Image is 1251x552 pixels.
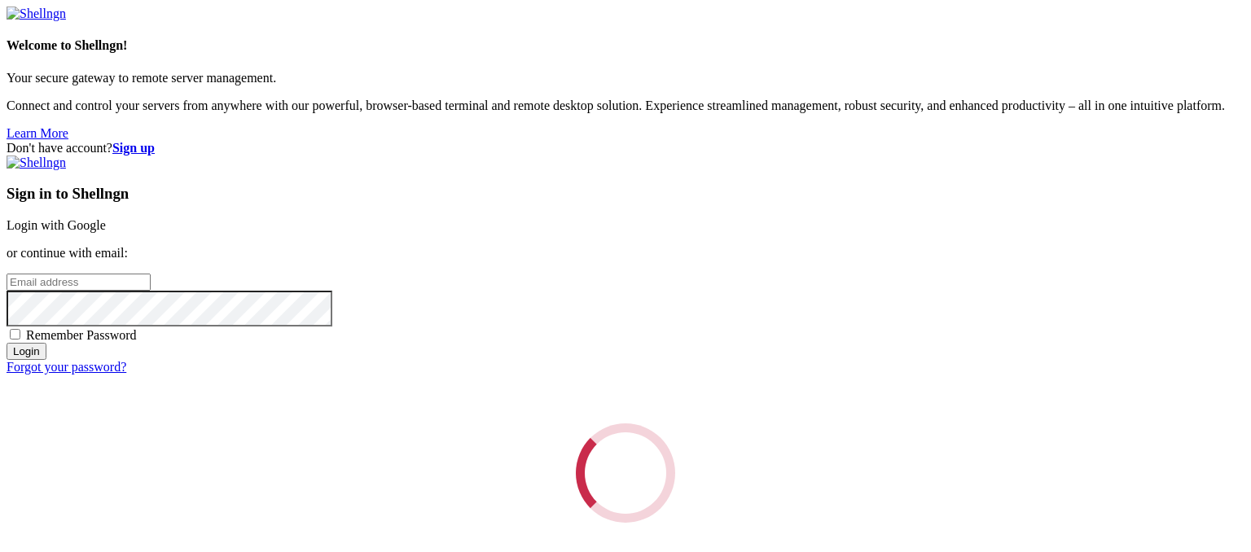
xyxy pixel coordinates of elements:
div: Don't have account? [7,141,1244,156]
p: Your secure gateway to remote server management. [7,71,1244,85]
input: Login [7,343,46,360]
div: Loading... [555,403,696,543]
img: Shellngn [7,156,66,170]
p: Connect and control your servers from anywhere with our powerful, browser-based terminal and remo... [7,99,1244,113]
img: Shellngn [7,7,66,21]
span: Remember Password [26,328,137,342]
a: Forgot your password? [7,360,126,374]
h4: Welcome to Shellngn! [7,38,1244,53]
h3: Sign in to Shellngn [7,185,1244,203]
a: Learn More [7,126,68,140]
a: Login with Google [7,218,106,232]
p: or continue with email: [7,246,1244,261]
input: Remember Password [10,329,20,340]
a: Sign up [112,141,155,155]
input: Email address [7,274,151,291]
